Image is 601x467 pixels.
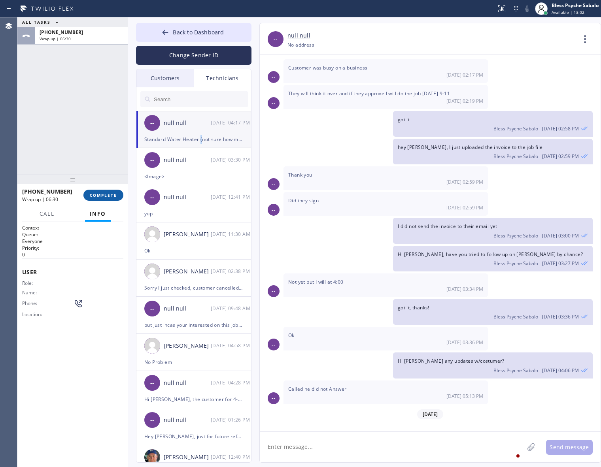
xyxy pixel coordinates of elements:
[85,206,111,222] button: Info
[144,226,160,242] img: user.png
[493,232,538,239] span: Bless Psyche Sabalo
[22,300,40,306] span: Phone:
[164,416,211,425] div: null null
[144,432,243,441] div: Hey [PERSON_NAME], just for future references we can also offer discounts to customers for high e...
[40,29,83,36] span: [PHONE_NUMBER]
[164,267,211,276] div: [PERSON_NAME]
[272,394,276,403] span: --
[542,232,579,239] span: [DATE] 03:00 PM
[272,340,276,349] span: --
[493,260,538,267] span: Bless Psyche Sabalo
[542,125,579,132] span: [DATE] 02:58 PM
[393,246,593,271] div: 08/07/2025 9:27 AM
[542,260,579,267] span: [DATE] 03:27 PM
[398,358,505,364] span: Hi [PERSON_NAME] any updates w/costumer?
[194,69,251,87] div: Technicians
[272,180,276,189] span: --
[493,153,538,160] span: Bless Psyche Sabalo
[393,111,593,137] div: 08/07/2025 9:58 AM
[144,135,243,144] div: Standard Water Heater (not sure how many gallon) / the pilot light wont lit / on the laundry room...
[164,341,211,350] div: [PERSON_NAME]
[211,378,252,387] div: 08/06/2025 9:28 AM
[211,155,252,164] div: 08/08/2025 9:30 AM
[22,251,123,258] p: 0
[522,3,533,14] button: Mute
[22,268,123,276] span: User
[17,17,66,27] button: ALL TASKS
[274,35,278,44] span: --
[144,172,243,181] div: <Image>
[283,327,488,350] div: 08/07/2025 9:36 AM
[493,367,538,374] span: Bless Psyche Sabalo
[446,286,483,292] span: [DATE] 03:34 PM
[144,246,243,255] div: Ok
[393,299,593,325] div: 08/07/2025 9:36 AM
[164,119,211,128] div: null null
[417,409,443,419] span: [DATE]
[22,280,43,286] span: Role:
[288,171,312,178] span: Thank you
[542,367,579,374] span: [DATE] 04:06 PM
[211,192,252,201] div: 08/08/2025 9:41 AM
[398,223,497,230] span: I did not send the invoice to their email yet
[552,2,599,9] div: Bless Psyche Sabalo
[40,210,55,217] span: Call
[164,453,211,462] div: [PERSON_NAME]
[283,166,488,190] div: 08/07/2025 9:59 AM
[398,251,583,258] span: Hi [PERSON_NAME], have you tried to follow up on [PERSON_NAME] by chance?
[136,23,251,42] button: Back to Dashboard
[164,193,211,202] div: null null
[398,304,429,311] span: got it, thanks!
[150,193,154,202] span: --
[35,206,59,222] button: Call
[164,230,211,239] div: [PERSON_NAME]
[144,358,243,367] div: No Problem
[211,415,252,424] div: 08/06/2025 9:26 AM
[283,273,488,297] div: 08/07/2025 9:34 AM
[393,424,593,458] div: 08/08/2025 9:17 AM
[22,311,43,317] span: Location:
[22,196,58,203] span: Wrap up | 06:30
[211,267,252,276] div: 08/07/2025 9:38 AM
[272,286,276,296] span: --
[90,210,106,217] span: Info
[283,192,488,216] div: 08/07/2025 9:59 AM
[90,192,117,198] span: COMPLETE
[446,179,483,185] span: [DATE] 02:59 PM
[150,156,154,165] span: --
[398,116,410,123] span: got it
[272,205,276,215] span: --
[22,231,123,238] h2: Queue:
[136,69,194,87] div: Customers
[493,313,538,320] span: Bless Psyche Sabalo
[552,9,584,15] span: Available | 13:02
[446,72,483,78] span: [DATE] 02:17 PM
[22,290,43,296] span: Name:
[542,153,579,160] span: [DATE] 02:59 PM
[272,98,276,107] span: --
[22,238,123,245] p: Everyone
[144,395,243,404] div: Hi [PERSON_NAME], the customer for 4-5pm is looking for you. If you have spare time, please updat...
[446,98,483,104] span: [DATE] 02:19 PM
[288,386,347,392] span: Called he did not Answer
[283,85,488,109] div: 08/07/2025 9:19 AM
[446,204,483,211] span: [DATE] 02:59 PM
[150,119,154,128] span: --
[393,352,593,378] div: 08/07/2025 9:06 AM
[288,332,295,339] span: Ok
[40,36,71,41] span: Wrap up | 06:30
[144,264,160,279] img: user.png
[173,28,224,36] span: Back to Dashboard
[283,59,488,83] div: 08/07/2025 9:17 AM
[22,19,51,25] span: ALL TASKS
[144,283,243,292] div: Sorry I just checked, customer cancelled the other job
[287,40,314,49] div: No address
[136,46,251,65] button: Change Sender ID
[446,339,483,346] span: [DATE] 03:36 PM
[211,304,252,313] div: 08/07/2025 9:48 AM
[164,304,211,313] div: null null
[288,197,319,204] span: Did they sign
[153,91,248,107] input: Search
[144,209,243,218] div: yup
[211,341,252,350] div: 08/06/2025 9:58 AM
